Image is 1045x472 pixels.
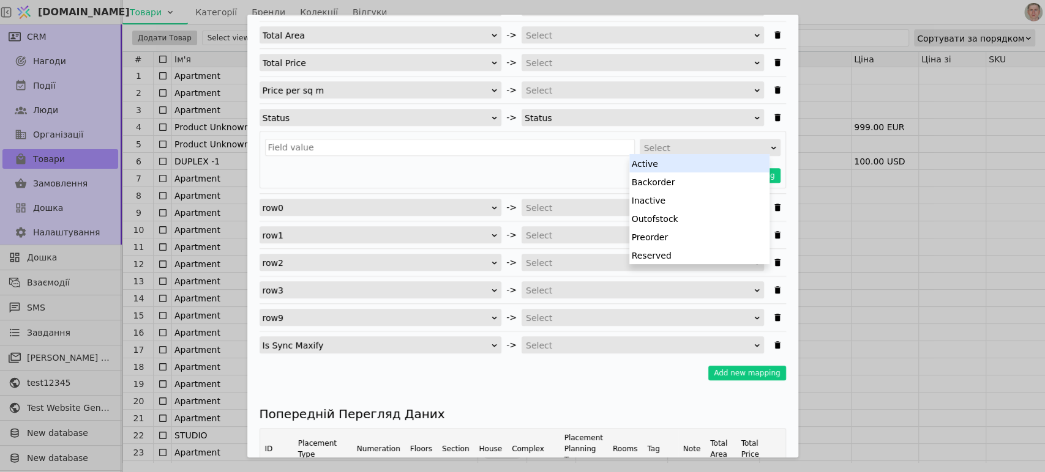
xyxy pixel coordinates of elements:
[705,429,736,470] th: Total Area
[263,309,491,326] div: row9
[629,154,769,172] div: Active
[263,109,491,127] div: Status
[525,109,753,127] div: Status
[642,429,678,470] th: Tag
[560,429,608,470] th: Placement Planning Type
[708,366,786,380] button: Add new mapping
[506,284,517,297] span: ->
[506,111,517,124] span: ->
[263,27,491,44] div: Total Area
[506,311,517,324] span: ->
[260,429,293,470] th: ID
[526,54,752,72] div: Select
[629,191,769,209] div: Inactive
[405,429,437,470] th: Floors
[507,429,560,470] th: Complex
[644,139,768,157] div: Select
[781,429,822,470] th: Price per sq m
[506,256,517,269] span: ->
[265,139,635,156] input: Field value
[506,84,517,97] span: ->
[526,337,752,354] div: Select
[526,27,752,44] div: Select
[263,82,491,99] div: Price per sq m
[263,254,491,271] div: row2
[247,15,798,457] div: Імпортувати Товари
[474,429,507,470] th: House
[526,82,752,99] div: Select
[526,282,752,299] div: Select
[506,56,517,69] span: ->
[293,429,352,470] th: Placement Type
[263,282,491,299] div: row3
[263,227,491,244] div: row1
[629,172,769,191] div: Backorder
[506,201,517,214] span: ->
[506,29,517,42] span: ->
[526,254,752,271] div: Select
[437,429,474,470] th: Section
[526,227,752,244] div: Select
[526,309,752,326] div: Select
[678,429,705,470] th: Note
[629,227,769,246] div: Preorder
[352,429,405,470] th: Numeration
[526,199,752,216] div: Select
[608,429,642,470] th: Rooms
[629,246,769,264] div: Reserved
[629,209,769,227] div: Outofstock
[506,339,517,352] span: ->
[736,429,781,470] th: Total Price
[263,54,491,72] div: Total Price
[260,405,786,423] h4: Попередній Перегляд Даних
[506,229,517,242] span: ->
[263,199,491,216] div: row0
[263,337,491,354] div: Is Sync Maxify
